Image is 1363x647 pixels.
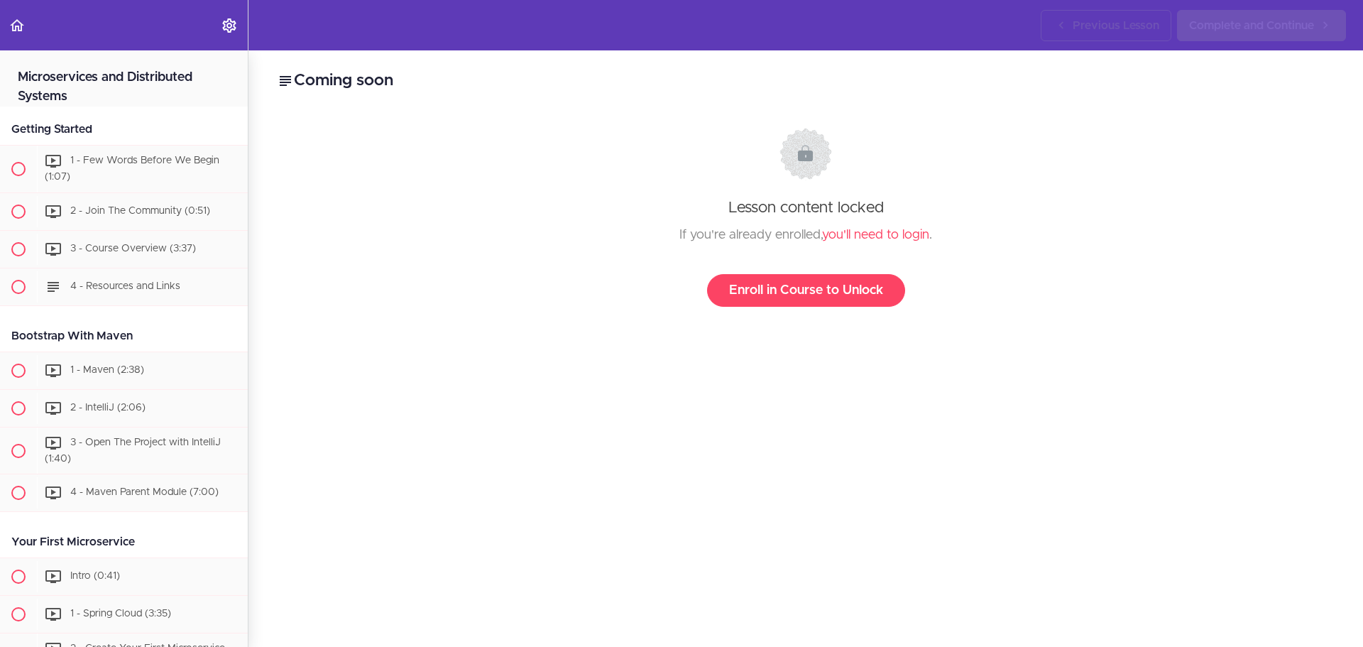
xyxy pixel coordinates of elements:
span: 2 - IntelliJ (2:06) [70,403,146,413]
a: Enroll in Course to Unlock [707,274,905,307]
span: Previous Lesson [1073,17,1159,34]
svg: Back to course curriculum [9,17,26,34]
span: 3 - Open The Project with IntelliJ (1:40) [45,437,221,464]
a: Complete and Continue [1177,10,1346,41]
h2: Coming soon [277,69,1335,93]
iframe: chat widget [1275,558,1363,626]
div: If you're already enrolled, . [290,224,1321,246]
svg: Settings Menu [221,17,238,34]
a: you'll need to login [822,229,929,241]
span: 4 - Resources and Links [70,281,180,291]
span: Intro (0:41) [70,572,120,582]
a: Previous Lesson [1041,10,1171,41]
span: 3 - Course Overview (3:37) [70,244,196,254]
span: 1 - Few Words Before We Begin (1:07) [45,156,219,182]
span: 1 - Maven (2:38) [70,365,144,375]
span: 4 - Maven Parent Module (7:00) [70,488,219,498]
div: Lesson content locked [290,128,1321,307]
span: 2 - Join The Community (0:51) [70,206,210,216]
span: Complete and Continue [1189,17,1314,34]
span: 1 - Spring Cloud (3:35) [70,609,171,619]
